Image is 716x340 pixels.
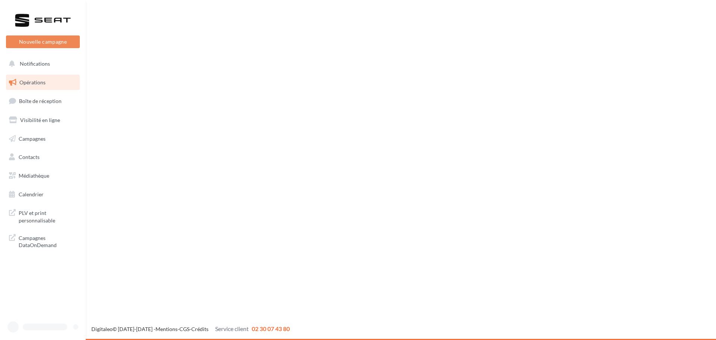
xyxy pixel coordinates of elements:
[4,230,81,252] a: Campagnes DataOnDemand
[4,56,78,72] button: Notifications
[91,326,290,332] span: © [DATE]-[DATE] - - -
[19,98,62,104] span: Boîte de réception
[4,75,81,90] a: Opérations
[215,325,249,332] span: Service client
[4,149,81,165] a: Contacts
[4,168,81,184] a: Médiathèque
[179,326,189,332] a: CGS
[156,326,178,332] a: Mentions
[191,326,208,332] a: Crédits
[4,112,81,128] a: Visibilité en ligne
[20,60,50,67] span: Notifications
[4,93,81,109] a: Boîte de réception
[20,117,60,123] span: Visibilité en ligne
[19,233,77,249] span: Campagnes DataOnDemand
[19,135,45,141] span: Campagnes
[4,187,81,202] a: Calendrier
[19,154,40,160] span: Contacts
[4,131,81,147] a: Campagnes
[19,208,77,224] span: PLV et print personnalisable
[19,172,49,179] span: Médiathèque
[19,79,45,85] span: Opérations
[6,35,80,48] button: Nouvelle campagne
[252,325,290,332] span: 02 30 07 43 80
[19,191,44,197] span: Calendrier
[4,205,81,227] a: PLV et print personnalisable
[91,326,113,332] a: Digitaleo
